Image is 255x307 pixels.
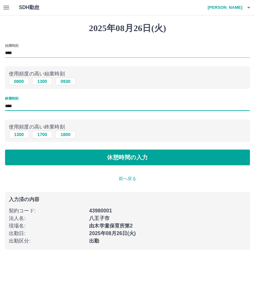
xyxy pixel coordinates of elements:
button: 1300 [32,78,52,85]
h1: 2025年08月26日(火) [5,23,250,34]
button: 1800 [55,131,76,138]
p: 契約コード : [9,207,85,215]
p: 使用頻度の高い始業時刻 [9,70,246,78]
button: 0930 [55,78,76,85]
button: 1700 [32,131,52,138]
b: 八王子市 [89,216,110,221]
label: 始業時刻 [5,43,18,48]
b: 出勤 [89,238,99,244]
button: 休憩時間の入力 [5,150,250,165]
label: 終業時刻 [5,96,18,101]
p: 法人名 : [9,215,85,222]
button: 1300 [9,131,29,138]
p: 出勤区分 : [9,237,85,245]
p: 現場名 : [9,222,85,230]
p: 出勤日 : [9,230,85,237]
p: 前へ戻る [5,175,250,182]
button: 0800 [9,78,29,85]
b: 由木学童保育所第2 [89,223,133,228]
b: 2025年08月26日(火) [89,231,136,236]
b: 43980001 [89,208,112,213]
p: 使用頻度の高い終業時刻 [9,123,246,131]
p: 入力済の内容 [9,197,246,202]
